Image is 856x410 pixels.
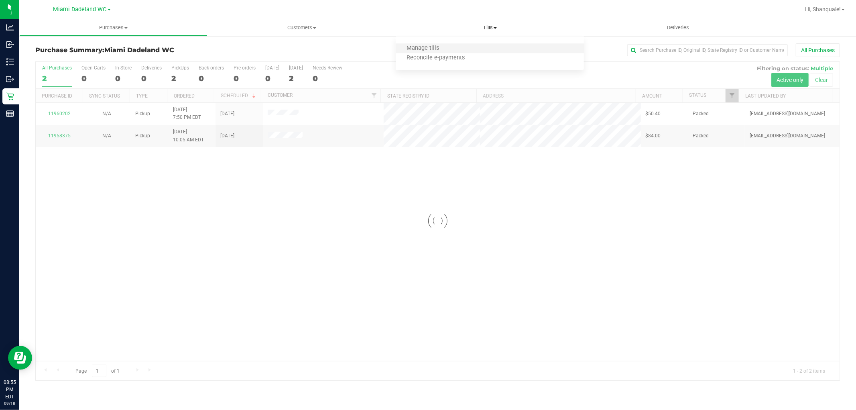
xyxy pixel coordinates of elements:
[4,379,16,400] p: 08:55 PM EDT
[19,19,207,36] a: Purchases
[396,19,584,36] a: Tills Manage tills Reconcile e-payments
[4,400,16,406] p: 09/18
[396,24,584,31] span: Tills
[104,46,174,54] span: Miami Dadeland WC
[207,19,396,36] a: Customers
[656,24,700,31] span: Deliveries
[396,55,476,61] span: Reconcile e-payments
[805,6,841,12] span: Hi, Shanquale!
[396,45,450,52] span: Manage tills
[53,6,107,13] span: Miami Dadeland WC
[796,43,840,57] button: All Purchases
[208,24,395,31] span: Customers
[6,41,14,49] inline-svg: Inbound
[6,23,14,31] inline-svg: Analytics
[584,19,772,36] a: Deliveries
[6,75,14,83] inline-svg: Outbound
[6,58,14,66] inline-svg: Inventory
[35,47,303,54] h3: Purchase Summary:
[627,44,788,56] input: Search Purchase ID, Original ID, State Registry ID or Customer Name...
[20,24,207,31] span: Purchases
[6,110,14,118] inline-svg: Reports
[6,92,14,100] inline-svg: Retail
[8,346,32,370] iframe: Resource center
